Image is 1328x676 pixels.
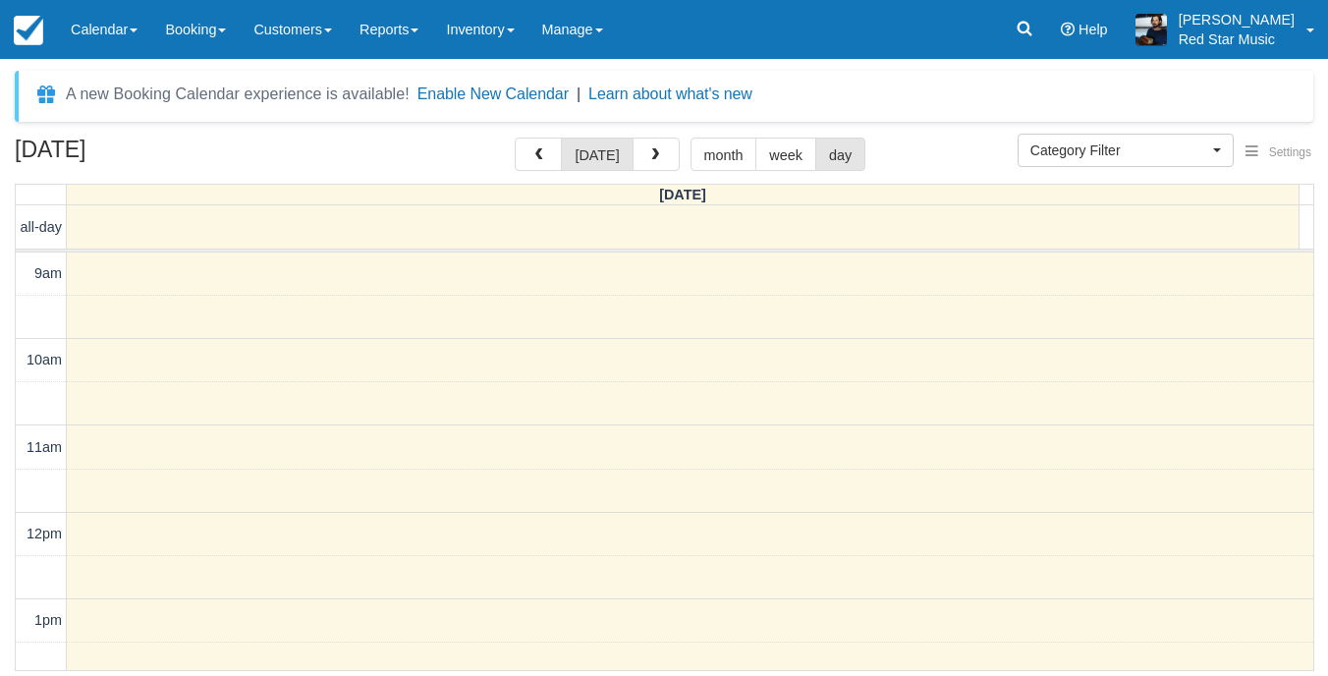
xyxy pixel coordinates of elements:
[34,265,62,281] span: 9am
[34,612,62,628] span: 1pm
[66,83,410,106] div: A new Booking Calendar experience is available!
[417,84,569,104] button: Enable New Calendar
[691,138,757,171] button: month
[1018,134,1234,167] button: Category Filter
[561,138,633,171] button: [DATE]
[577,85,581,102] span: |
[1269,145,1311,159] span: Settings
[27,526,62,541] span: 12pm
[1179,29,1295,49] p: Red Star Music
[1234,139,1323,167] button: Settings
[1061,23,1075,36] i: Help
[815,138,865,171] button: day
[1030,141,1208,160] span: Category Filter
[588,85,752,102] a: Learn about what's new
[1135,14,1167,45] img: A1
[1179,10,1295,29] p: [PERSON_NAME]
[1079,22,1108,37] span: Help
[15,138,263,174] h2: [DATE]
[21,219,62,235] span: all-day
[27,439,62,455] span: 11am
[27,352,62,367] span: 10am
[659,187,706,202] span: [DATE]
[755,138,816,171] button: week
[14,16,43,45] img: checkfront-main-nav-mini-logo.png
